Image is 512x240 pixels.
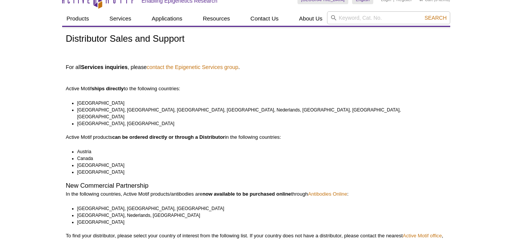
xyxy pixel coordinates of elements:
[198,11,235,26] a: Resources
[81,64,127,70] strong: Services inquiries
[112,134,225,140] strong: can be ordered directly or through a Distributor
[424,15,446,21] span: Search
[77,169,440,176] li: [GEOGRAPHIC_DATA]
[147,64,238,71] a: contact the Epigenetic Services group
[403,233,442,238] a: Active Motif office
[77,100,440,107] li: [GEOGRAPHIC_DATA]
[327,11,450,24] input: Keyword, Cat. No.
[66,182,446,189] h2: New Commercial Partnership
[202,191,291,197] strong: now available to be purchased online
[147,11,187,26] a: Applications
[66,34,446,45] h1: Distributor Sales and Support
[77,155,440,162] li: Canada
[66,134,446,141] p: Active Motif products in the following countries:
[66,191,446,198] p: In the following countries, Active Motif products/antibodies are through :
[422,14,449,21] button: Search
[77,205,440,212] li: [GEOGRAPHIC_DATA], [GEOGRAPHIC_DATA], [GEOGRAPHIC_DATA]
[294,11,327,26] a: About Us
[77,120,440,127] li: [GEOGRAPHIC_DATA], [GEOGRAPHIC_DATA]
[77,162,440,169] li: [GEOGRAPHIC_DATA]
[77,148,440,155] li: Austria
[77,107,440,120] li: [GEOGRAPHIC_DATA], [GEOGRAPHIC_DATA], [GEOGRAPHIC_DATA], [GEOGRAPHIC_DATA], Nederlands, [GEOGRAPH...
[62,11,94,26] a: Products
[105,11,136,26] a: Services
[66,72,446,92] p: Active Motif to the following countries:
[66,64,446,71] h4: For all , please .
[92,86,124,91] strong: ships directly
[308,191,347,197] a: Antibodies Online
[246,11,283,26] a: Contact Us
[77,219,440,226] li: [GEOGRAPHIC_DATA]
[77,212,440,219] li: [GEOGRAPHIC_DATA], Nederlands, [GEOGRAPHIC_DATA]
